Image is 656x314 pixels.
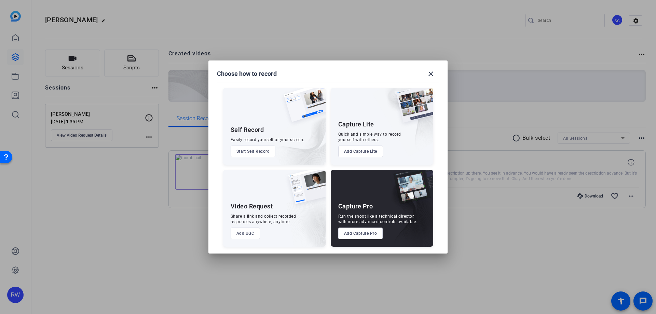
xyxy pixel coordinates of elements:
[427,70,435,78] mat-icon: close
[338,146,383,157] button: Add Capture Lite
[286,191,326,247] img: embarkstudio-ugc-content.png
[283,170,326,211] img: ugc-content.png
[231,214,296,224] div: Share a link and collect recorded responses anywhere, anytime.
[338,202,373,210] div: Capture Pro
[231,126,264,134] div: Self Record
[391,88,433,129] img: capture-lite.png
[266,103,326,165] img: embarkstudio-self-record.png
[338,132,401,142] div: Quick and simple way to record yourself with others.
[231,146,276,157] button: Start Self Record
[231,228,260,239] button: Add UGC
[231,137,304,142] div: Easily record yourself or your screen.
[278,88,326,129] img: self-record.png
[388,170,433,211] img: capture-pro.png
[338,214,417,224] div: Run the shoot like a technical director, with more advanced controls available.
[217,70,277,78] h1: Choose how to record
[338,120,374,128] div: Capture Lite
[338,228,383,239] button: Add Capture Pro
[383,178,433,247] img: embarkstudio-capture-pro.png
[231,202,273,210] div: Video Request
[372,88,433,156] img: embarkstudio-capture-lite.png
